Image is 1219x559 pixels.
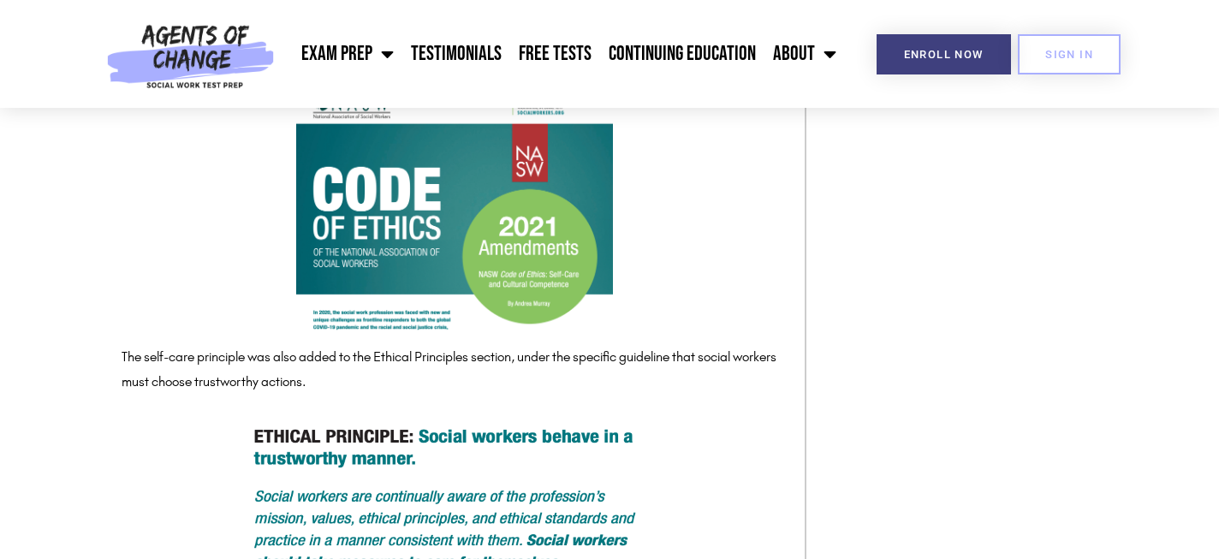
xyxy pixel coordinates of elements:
[510,33,600,75] a: Free Tests
[877,34,1011,74] a: Enroll Now
[122,345,788,395] p: The self-care principle was also added to the Ethical Principles section, under the specific guid...
[282,33,845,75] nav: Menu
[600,33,764,75] a: Continuing Education
[1045,49,1093,60] span: SIGN IN
[293,33,402,75] a: Exam Prep
[764,33,845,75] a: About
[296,78,613,331] img: NASW Code of Ethics 2021 Amendments
[904,49,984,60] span: Enroll Now
[402,33,510,75] a: Testimonials
[1018,34,1121,74] a: SIGN IN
